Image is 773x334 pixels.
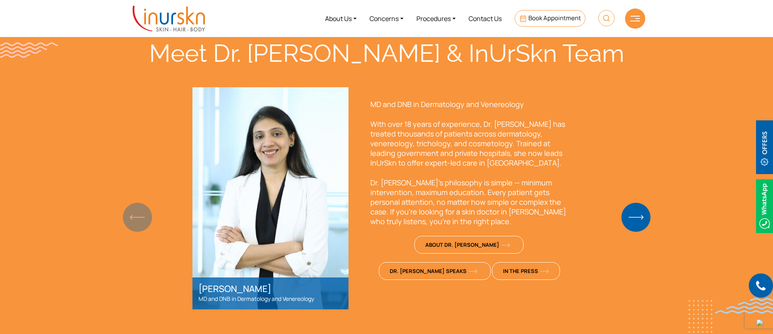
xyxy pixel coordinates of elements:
[630,208,641,226] div: Next slide
[370,119,568,168] p: With over 18 years of experience, Dr. [PERSON_NAME] has treated thousands of patients across derm...
[319,3,363,34] a: About Us
[630,16,640,21] img: hamLine.svg
[469,269,477,274] img: orange-arrow
[715,298,773,314] img: bluewave
[756,179,773,233] img: Whatsappicon
[133,6,205,32] img: inurskn-logo
[199,284,342,294] h2: [PERSON_NAME]
[379,262,491,280] a: Dr. [PERSON_NAME] Speaksorange-arrow
[425,241,510,248] span: About Dr. [PERSON_NAME]
[503,267,549,275] span: In The Press
[462,3,508,34] a: Contact Us
[515,10,585,27] a: Book Appointment
[363,3,410,34] a: Concerns
[192,87,581,309] div: 1 / 2
[410,3,462,34] a: Procedures
[414,236,524,254] a: About Dr. [PERSON_NAME]orange-arrow
[756,120,773,174] img: offerBt
[598,10,615,26] img: HeaderSearch
[492,262,560,280] a: In The Pressorange-arrow
[199,294,342,304] p: MD and DNB in Dermatology and Venereology
[756,201,773,210] a: Whatsappicon
[528,14,581,22] span: Book Appointment
[192,87,348,310] img: Dr-Sejal-main
[370,99,568,109] p: MD and DNB in Dermatology and Venereology
[501,243,510,248] img: orange-arrow
[756,319,763,326] img: up-blue-arrow.svg
[621,203,651,232] img: BlueNextArrow
[370,178,568,226] p: Dr. [PERSON_NAME]’s philosophy is simple — minimum intervention, maximum education. Every patient...
[390,267,477,275] span: Dr. [PERSON_NAME] Speaks
[128,39,645,68] div: Meet Dr. [PERSON_NAME] & InUrSkn Team
[540,269,549,274] img: orange-arrow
